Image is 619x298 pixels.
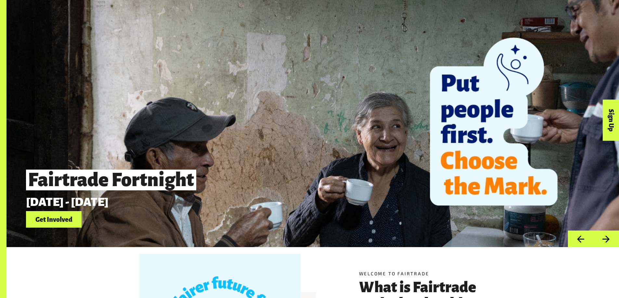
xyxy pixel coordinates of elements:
a: Get Involved [26,211,82,228]
button: Previous [568,231,593,247]
p: [DATE] - [DATE] [26,196,503,209]
span: Fairtrade Fortnight [26,170,196,190]
button: Next [593,231,619,247]
h5: Welcome to Fairtrade [359,270,486,277]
